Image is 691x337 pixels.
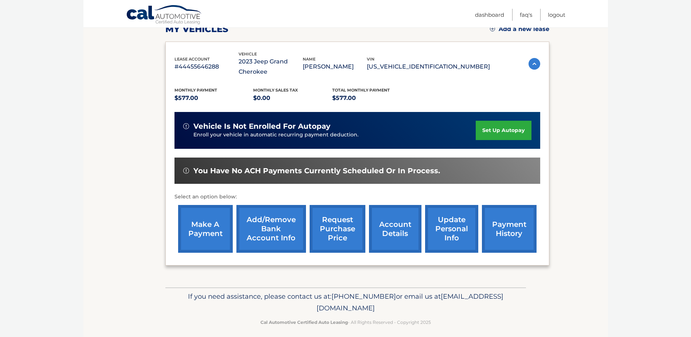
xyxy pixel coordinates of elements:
[174,193,540,201] p: Select an option below:
[425,205,478,253] a: update personal info
[170,318,521,326] p: - All Rights Reserved - Copyright 2025
[236,205,306,253] a: Add/Remove bank account info
[193,122,330,131] span: vehicle is not enrolled for autopay
[548,9,565,21] a: Logout
[174,62,239,72] p: #44455646288
[126,5,203,26] a: Cal Automotive
[332,88,390,93] span: Total Monthly Payment
[367,62,490,72] p: [US_VEHICLE_IDENTIFICATION_NUMBER]
[490,26,495,31] img: add.svg
[490,26,549,33] a: Add a new lease
[520,9,532,21] a: FAQ's
[239,51,257,57] span: vehicle
[253,88,298,93] span: Monthly sales Tax
[310,205,365,253] a: request purchase price
[174,57,210,62] span: lease account
[193,166,440,175] span: You have no ACH payments currently scheduled or in process.
[369,205,421,253] a: account details
[529,58,540,70] img: accordion-active.svg
[476,121,531,140] a: set up autopay
[303,57,315,62] span: name
[174,88,217,93] span: Monthly Payment
[332,93,411,103] p: $577.00
[317,292,503,312] span: [EMAIL_ADDRESS][DOMAIN_NAME]
[239,57,303,77] p: 2023 Jeep Grand Cherokee
[193,131,476,139] p: Enroll your vehicle in automatic recurring payment deduction.
[331,292,396,301] span: [PHONE_NUMBER]
[303,62,367,72] p: [PERSON_NAME]
[475,9,504,21] a: Dashboard
[170,291,521,314] p: If you need assistance, please contact us at: or email us at
[367,57,374,62] span: vin
[174,93,254,103] p: $577.00
[178,205,233,253] a: make a payment
[260,319,348,325] strong: Cal Automotive Certified Auto Leasing
[165,24,228,35] h2: my vehicles
[183,123,189,129] img: alert-white.svg
[482,205,537,253] a: payment history
[183,168,189,174] img: alert-white.svg
[253,93,332,103] p: $0.00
